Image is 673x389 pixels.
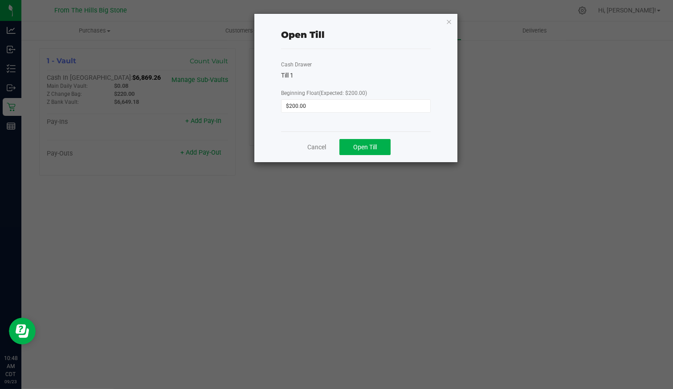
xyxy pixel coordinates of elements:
[9,318,36,344] iframe: Resource center
[339,139,391,155] button: Open Till
[319,90,367,96] span: (Expected: $200.00)
[281,28,325,41] div: Open Till
[353,143,377,151] span: Open Till
[281,90,367,96] span: Beginning Float
[281,71,431,80] div: Till 1
[281,61,312,69] label: Cash Drawer
[307,143,326,152] a: Cancel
